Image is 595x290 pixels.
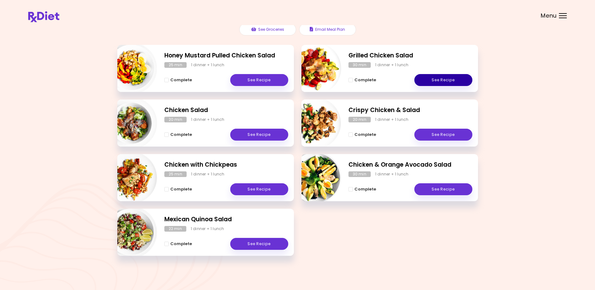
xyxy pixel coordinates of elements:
[105,42,157,94] img: Info - Honey Mustard Pulled Chicken Salad
[164,62,187,68] div: 25 min
[375,62,409,68] div: 1 dinner + 1 lunch
[170,187,192,192] span: Complete
[239,24,296,35] button: See Groceries
[164,51,288,60] h2: Honey Mustard Pulled Chicken Salad
[191,117,225,122] div: 1 dinner + 1 lunch
[105,97,157,149] img: Info - Chicken Salad
[348,185,376,193] button: Complete - Chicken & Orange Avocado Salad
[230,238,288,250] a: See Recipe - Mexican Quinoa Salad
[164,117,187,122] div: 20 min
[289,97,341,149] img: Info - Crispy Chicken & Salad
[348,106,472,115] h2: Crispy Chicken & Salad
[414,129,472,141] a: See Recipe - Crispy Chicken & Salad
[289,152,341,204] img: Info - Chicken & Orange Avocado Salad
[348,62,371,68] div: 30 min
[164,240,192,248] button: Complete - Mexican Quinoa Salad
[348,76,376,84] button: Complete - Grilled Chicken Salad
[164,171,187,177] div: 25 min
[28,11,59,22] img: RxDiet
[170,241,192,246] span: Complete
[164,160,288,169] h2: Chicken with Chickpeas
[348,131,376,138] button: Complete - Crispy Chicken & Salad
[541,13,557,19] span: Menu
[354,187,376,192] span: Complete
[164,215,288,224] h2: Mexican Quinoa Salad
[230,129,288,141] a: See Recipe - Chicken Salad
[348,160,472,169] h2: Chicken & Orange Avocado Salad
[230,183,288,195] a: See Recipe - Chicken with Chickpeas
[348,117,371,122] div: 20 min
[414,183,472,195] a: See Recipe - Chicken & Orange Avocado Salad
[105,206,157,258] img: Info - Mexican Quinoa Salad
[164,185,192,193] button: Complete - Chicken with Chickpeas
[105,152,157,204] img: Info - Chicken with Chickpeas
[375,171,409,177] div: 1 dinner + 1 lunch
[289,42,341,94] img: Info - Grilled Chicken Salad
[164,226,186,232] div: 22 min
[375,117,409,122] div: 1 dinner + 1 lunch
[414,74,472,86] a: See Recipe - Grilled Chicken Salad
[348,171,371,177] div: 30 min
[164,76,192,84] button: Complete - Honey Mustard Pulled Chicken Salad
[230,74,288,86] a: See Recipe - Honey Mustard Pulled Chicken Salad
[191,226,224,232] div: 1 dinner + 1 lunch
[191,62,225,68] div: 1 dinner + 1 lunch
[299,24,356,35] button: Email Meal Plan
[164,106,288,115] h2: Chicken Salad
[348,51,472,60] h2: Grilled Chicken Salad
[354,132,376,137] span: Complete
[170,132,192,137] span: Complete
[354,78,376,83] span: Complete
[191,171,225,177] div: 1 dinner + 1 lunch
[164,131,192,138] button: Complete - Chicken Salad
[170,78,192,83] span: Complete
